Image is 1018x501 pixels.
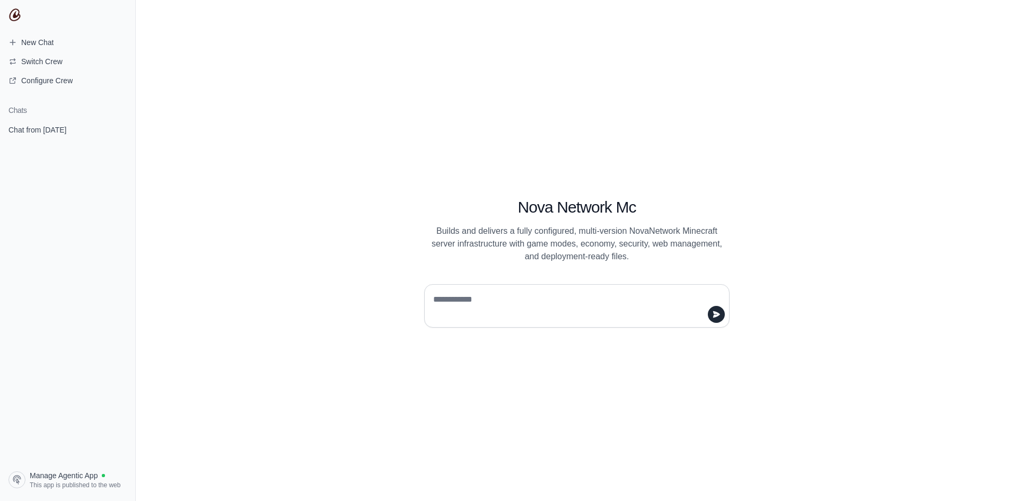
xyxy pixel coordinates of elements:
h1: Nova Network Mc [424,198,730,217]
span: Switch Crew [21,56,63,67]
a: Manage Agentic App This app is published to the web [4,467,131,493]
span: This app is published to the web [30,481,120,489]
a: Chat from [DATE] [4,120,131,139]
span: Configure Crew [21,75,73,86]
img: CrewAI Logo [8,8,21,21]
span: Chat from [DATE] [8,125,66,135]
a: Configure Crew [4,72,131,89]
button: Switch Crew [4,53,131,70]
p: Builds and delivers a fully configured, multi-version NovaNetwork Minecraft server infrastructure... [424,225,730,263]
span: New Chat [21,37,54,48]
a: New Chat [4,34,131,51]
span: Manage Agentic App [30,470,98,481]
